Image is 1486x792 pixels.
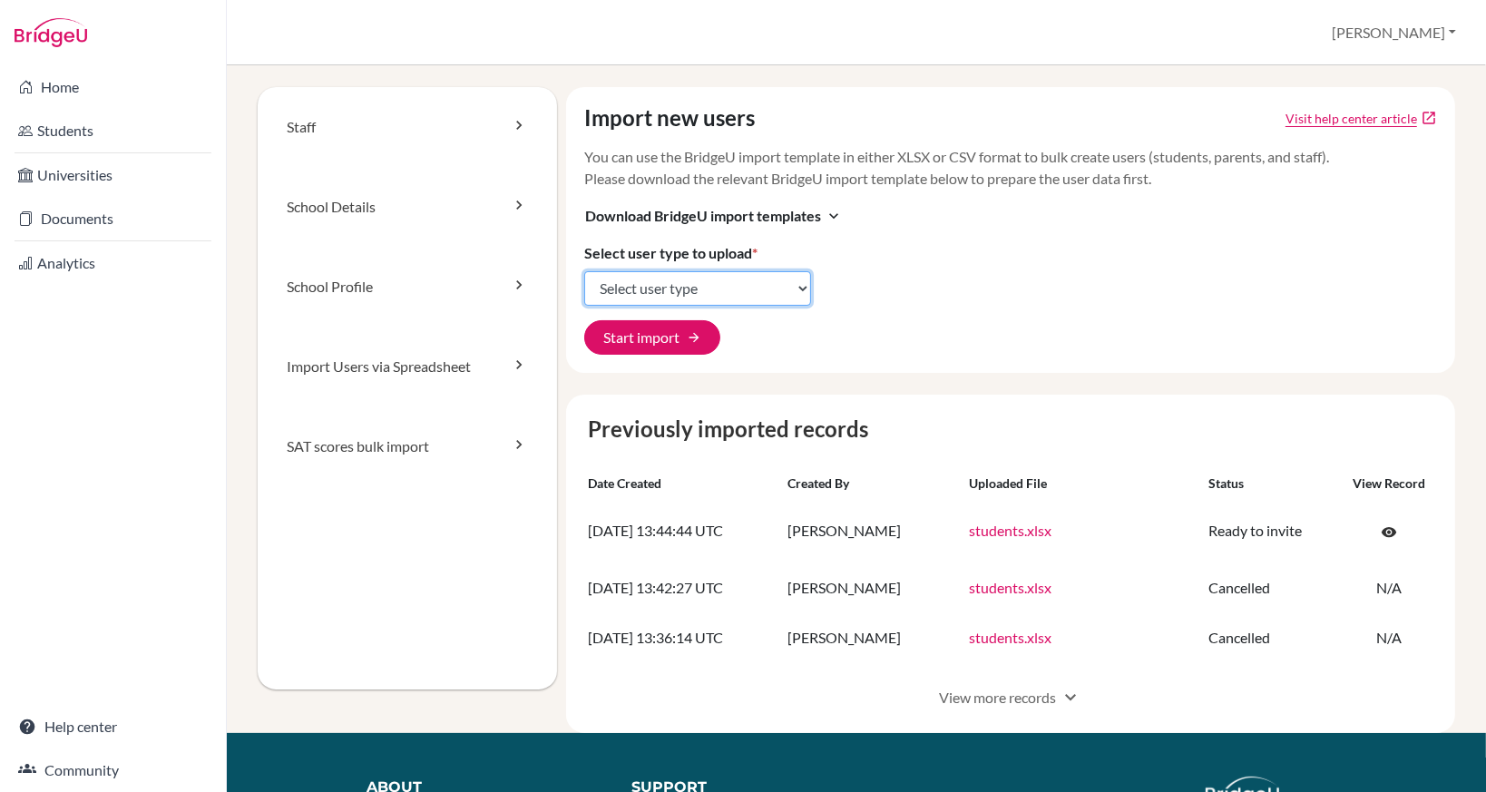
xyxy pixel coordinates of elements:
th: Status [1201,467,1337,500]
td: Cancelled [1201,613,1337,663]
a: Click to open Tracking student registration article in a new tab [1286,109,1417,128]
img: Bridge-U [15,18,87,47]
a: Home [4,69,222,105]
td: Ready to invite [1201,500,1337,563]
a: Help center [4,709,222,745]
th: Created by [780,467,962,500]
a: Universities [4,157,222,193]
a: SAT scores bulk import [258,406,557,486]
span: visibility [1381,524,1397,541]
p: N/A [1344,578,1433,599]
button: Download BridgeU import templatesexpand_more [584,204,844,228]
td: Cancelled [1201,563,1337,613]
td: [DATE] 13:36:14 UTC [581,613,780,663]
th: View record [1337,467,1441,500]
td: [DATE] 13:44:44 UTC [581,500,780,563]
td: [PERSON_NAME] [780,613,962,663]
button: View more recordsexpand_more [921,680,1101,715]
th: Uploaded file [962,467,1201,500]
i: expand_more [825,207,843,225]
a: Documents [4,200,222,237]
span: arrow_forward [687,330,701,345]
label: Select user type to upload [584,242,758,264]
button: [PERSON_NAME] [1324,15,1464,50]
a: Community [4,752,222,788]
a: School Details [258,167,557,247]
a: Click to open the record on its current state [1362,514,1416,549]
th: Date created [581,467,780,500]
a: students.xlsx [969,629,1051,646]
a: students.xlsx [969,522,1051,539]
td: [DATE] 13:42:27 UTC [581,563,780,613]
td: [PERSON_NAME] [780,500,962,563]
a: Analytics [4,245,222,281]
a: Import Users via Spreadsheet [258,327,557,406]
a: Staff [258,87,557,167]
caption: Previously imported records [581,413,1441,445]
h4: Import new users [584,105,755,132]
a: School Profile [258,247,557,327]
p: You can use the BridgeU import template in either XLSX or CSV format to bulk create users (studen... [584,146,1437,190]
a: open_in_new [1421,110,1437,126]
td: [PERSON_NAME] [780,563,962,613]
a: students.xlsx [969,579,1051,596]
a: Students [4,112,222,149]
span: expand_more [1061,687,1082,709]
p: N/A [1344,628,1433,649]
button: Start import [584,320,720,355]
span: Download BridgeU import templates [585,205,821,227]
